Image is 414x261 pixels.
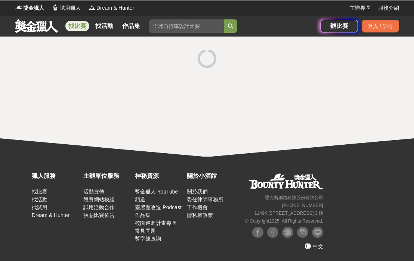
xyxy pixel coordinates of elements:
span: 獎金獵人 [23,4,44,12]
a: 找比賽 [32,189,47,195]
span: Dream & Hunter [96,4,134,12]
a: 主辦專區 [350,4,371,12]
a: 找活動 [92,21,116,31]
img: Facebook [252,227,263,238]
a: 服務介紹 [378,4,399,12]
img: Logo [15,4,22,11]
small: © Copyright 2025 . All Rights Reserved. [245,218,323,224]
a: 試用活動合作 [83,204,115,210]
a: 關於我們 [187,189,208,195]
div: 關於小酒館 [187,172,235,180]
div: 主辦單位服務 [83,172,131,180]
a: 找試用 [32,204,47,210]
small: [PHONE_NUMBER] [282,203,323,208]
a: 作品集 [135,212,151,218]
a: 找比賽 [65,21,89,31]
small: 11494 [STREET_ADDRESS] 3 樓 [254,211,323,216]
small: 恩克斯網路科技股份有限公司 [265,195,323,200]
a: 作品集 [119,21,143,31]
a: 校園巡迴計畫專區 [135,220,177,226]
a: 活動宣傳 [83,189,104,195]
img: Logo [52,4,59,11]
div: 神秘資源 [135,172,183,180]
a: 找活動 [32,196,47,202]
img: Plurk [282,227,293,238]
a: 委任律師事務所 [187,196,223,202]
a: 靈感魔改造 Podcast [135,204,181,210]
input: 全球自行車設計比賽 [149,19,224,33]
a: Logo試用獵人 [52,4,81,12]
a: LogoDream & Hunter [88,4,134,12]
a: 辦比賽 [321,20,358,32]
a: 競賽網站模組 [83,196,115,202]
img: Logo [88,4,96,11]
a: Dream & Hunter [32,212,69,218]
img: Facebook [267,227,278,238]
a: Logo獎金獵人 [15,4,44,12]
a: 隱私權政策 [187,212,213,218]
a: 獎字號查詢 [135,236,161,242]
a: 張貼比賽佈告 [83,212,115,218]
img: LINE [312,227,323,238]
a: 獎金獵人 YouTube 頻道 [135,189,178,202]
span: 中文 [313,243,323,249]
div: 獵人服務 [32,172,80,180]
img: Instagram [297,227,308,238]
span: 試用獵人 [60,4,81,12]
a: 常見問題 [135,228,156,234]
div: 登入 / 註冊 [362,20,399,32]
a: 工作機會 [187,204,208,210]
